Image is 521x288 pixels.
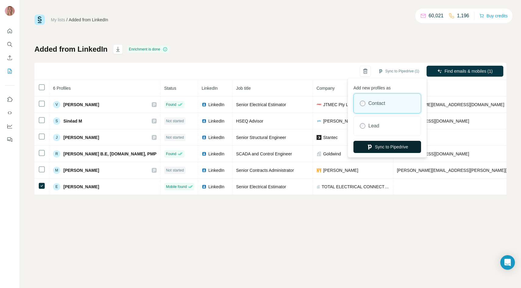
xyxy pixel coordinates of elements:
[166,151,176,157] span: Found
[500,255,515,270] div: Open Intercom Messenger
[236,168,294,173] span: Senior Contracts Administrator
[34,15,45,25] img: Surfe Logo
[317,168,321,173] img: company-logo
[63,118,82,124] span: Sinéad M
[63,151,157,157] span: [PERSON_NAME] B.E, [DOMAIN_NAME], PMP
[53,183,60,190] div: E
[397,102,504,107] span: [PERSON_NAME][EMAIL_ADDRESS][DOMAIN_NAME]
[236,119,263,123] span: HSEQ Advisor
[397,151,469,156] span: [EMAIL_ADDRESS][DOMAIN_NAME]
[368,122,379,130] label: Lead
[208,118,225,124] span: LinkedIn
[63,167,99,173] span: [PERSON_NAME]
[236,135,286,140] span: Senior Structural Engineer
[5,52,15,63] button: Enrich CSV
[166,184,187,189] span: Mobile found
[53,117,60,125] div: S
[166,135,184,140] span: Not started
[166,118,184,124] span: Not started
[353,141,421,153] button: Sync to Pipedrive
[317,102,321,107] img: company-logo
[317,135,321,140] img: company-logo
[208,151,225,157] span: LinkedIn
[5,121,15,132] button: Dashboard
[66,17,68,23] li: /
[397,119,469,123] span: [EMAIL_ADDRESS][DOMAIN_NAME]
[353,82,421,91] p: Add new profiles as
[166,102,176,107] span: Found
[127,46,169,53] div: Enrichment is done
[202,119,207,123] img: LinkedIn logo
[53,167,60,174] div: M
[202,168,207,173] img: LinkedIn logo
[5,134,15,145] button: Feedback
[236,151,292,156] span: SCADA and Control Engineer
[202,86,218,91] span: LinkedIn
[208,134,225,141] span: LinkedIn
[374,67,424,76] button: Sync to Pipedrive (1)
[53,150,60,158] div: R
[323,167,358,173] span: [PERSON_NAME]
[5,6,15,16] img: Avatar
[429,12,444,19] p: 60,021
[236,86,251,91] span: Job title
[5,107,15,118] button: Use Surfe API
[202,102,207,107] img: LinkedIn logo
[63,184,99,190] span: [PERSON_NAME]
[5,39,15,50] button: Search
[323,134,338,141] span: Stantec
[445,68,493,74] span: Find emails & mobiles (1)
[208,184,225,190] span: LinkedIn
[53,86,71,91] span: 6 Profiles
[5,26,15,36] button: Quick start
[236,102,286,107] span: Senior Electrical Estimator
[479,12,508,20] button: Buy credits
[34,44,108,54] h1: Added from LinkedIn
[317,119,321,123] img: company-logo
[69,17,108,23] div: Added from LinkedIn
[164,86,176,91] span: Status
[202,135,207,140] img: LinkedIn logo
[51,17,65,22] a: My lists
[208,167,225,173] span: LinkedIn
[5,94,15,105] button: Use Surfe on LinkedIn
[317,86,335,91] span: Company
[323,151,341,157] span: Goldwind
[236,184,286,189] span: Senior Electrical Estimator
[53,101,60,108] div: V
[202,184,207,189] img: LinkedIn logo
[323,118,367,124] span: [PERSON_NAME] Civil
[53,134,60,141] div: J
[202,151,207,156] img: LinkedIn logo
[457,12,469,19] p: 1,196
[323,102,352,108] span: JTMEC Pty Ltd
[427,66,503,77] button: Find emails & mobiles (1)
[63,102,99,108] span: [PERSON_NAME]
[322,184,389,190] span: TOTAL ELECTRICAL CONNECTION PTY LIMITED
[368,100,385,107] label: Contact
[5,66,15,77] button: My lists
[166,168,184,173] span: Not started
[208,102,225,108] span: LinkedIn
[63,134,99,141] span: [PERSON_NAME]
